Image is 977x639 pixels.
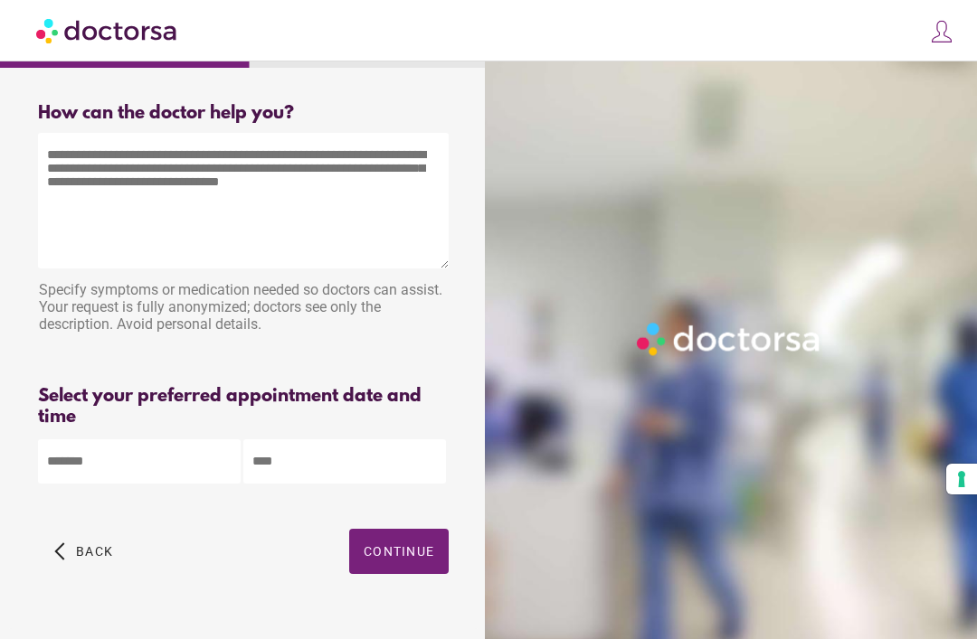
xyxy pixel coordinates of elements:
div: How can the doctor help you? [38,103,449,124]
img: Doctorsa.com [36,10,179,51]
img: icons8-customer-100.png [929,19,954,44]
div: Select your preferred appointment date and time [38,386,449,428]
button: arrow_back_ios Back [47,529,120,574]
button: Your consent preferences for tracking technologies [946,464,977,494]
button: Continue [349,529,449,574]
img: Logo-Doctorsa-trans-White-partial-flat.png [631,317,827,361]
span: Continue [364,544,434,559]
div: Specify symptoms or medication needed so doctors can assist. Your request is fully anonymized; do... [38,272,449,346]
span: Back [76,544,113,559]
